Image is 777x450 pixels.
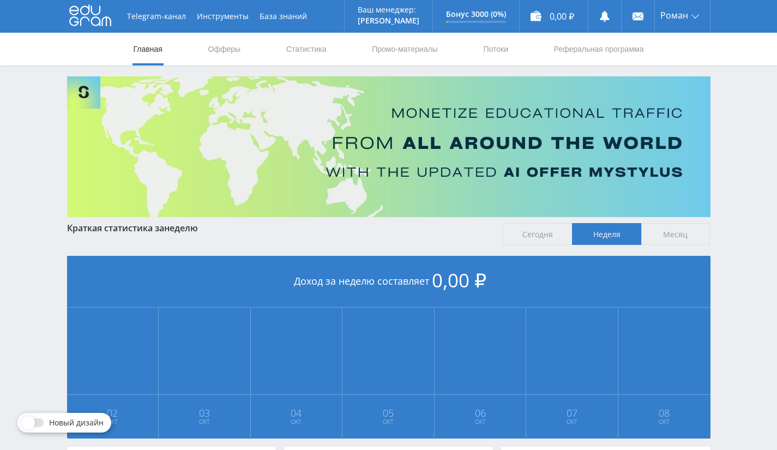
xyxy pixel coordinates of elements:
span: 05 [343,409,433,417]
span: Роман [660,11,688,20]
span: 07 [527,409,617,417]
span: 03 [159,409,250,417]
span: 04 [251,409,342,417]
a: Реферальная программа [553,33,645,65]
span: Новый дизайн [49,418,104,427]
span: Окт [159,417,250,426]
span: неделю [164,222,198,234]
span: Сегодня [503,223,572,245]
span: 06 [435,409,526,417]
p: Бонус 3000 (0%) [446,10,506,19]
span: 02 [68,409,158,417]
span: 08 [619,409,710,417]
div: Доход за неделю составляет [67,256,710,308]
span: Неделя [572,223,641,245]
a: Статистика [285,33,328,65]
span: Окт [68,417,158,426]
span: Окт [251,417,342,426]
a: Потоки [482,33,509,65]
img: Banner [67,76,710,217]
span: Окт [435,417,526,426]
span: Окт [619,417,710,426]
span: Окт [343,417,433,426]
span: Окт [527,417,617,426]
a: Главная [132,33,164,65]
p: Ваш менеджер: [358,5,419,14]
p: [PERSON_NAME] [358,16,419,25]
a: Промо-материалы [371,33,438,65]
span: Месяц [641,223,710,245]
a: Офферы [207,33,242,65]
span: 0,00 ₽ [432,267,486,293]
div: Краткая статистика за [67,223,492,233]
